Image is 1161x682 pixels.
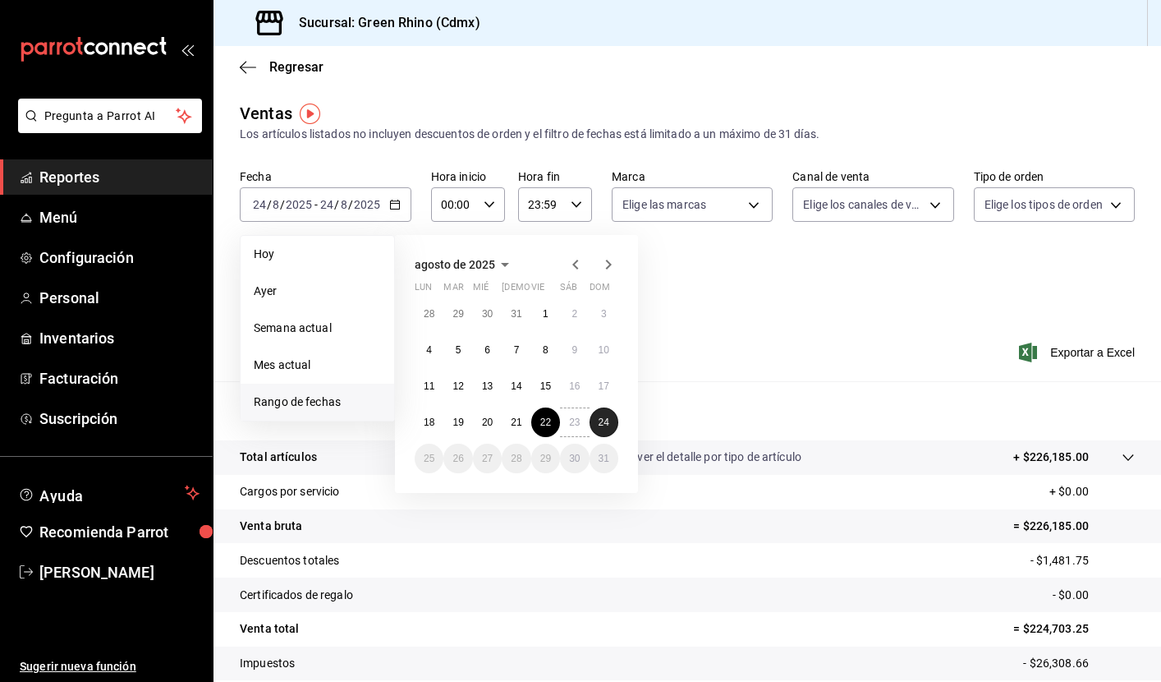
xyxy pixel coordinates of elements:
[252,198,267,211] input: --
[482,380,493,392] abbr: 13 de agosto de 2025
[502,335,530,365] button: 7 de agosto de 2025
[1013,449,1089,466] p: + $226,185.00
[452,417,463,428] abbr: 19 de agosto de 2025
[1053,587,1135,604] p: - $0.00
[240,59,324,75] button: Regresar
[599,380,609,392] abbr: 17 de agosto de 2025
[181,43,194,56] button: open_drawer_menu
[39,521,200,543] span: Recomienda Parrot
[543,344,548,356] abbr: 8 de agosto de 2025
[560,299,589,329] button: 2 de agosto de 2025
[1049,483,1135,500] p: + $0.00
[254,320,381,337] span: Semana actual
[540,380,551,392] abbr: 15 de agosto de 2025
[560,335,589,365] button: 9 de agosto de 2025
[443,282,463,299] abbr: martes
[560,282,577,299] abbr: sábado
[473,282,489,299] abbr: miércoles
[415,408,443,437] button: 18 de agosto de 2025
[44,108,177,125] span: Pregunta a Parrot AI
[340,198,348,211] input: --
[569,417,580,428] abbr: 23 de agosto de 2025
[974,171,1135,182] label: Tipo de orden
[511,380,521,392] abbr: 14 de agosto de 2025
[590,335,618,365] button: 10 de agosto de 2025
[601,308,607,320] abbr: 3 de agosto de 2025
[240,401,1135,421] p: Resumen
[531,335,560,365] button: 8 de agosto de 2025
[502,408,530,437] button: 21 de agosto de 2025
[540,417,551,428] abbr: 22 de agosto de 2025
[334,198,339,211] span: /
[415,299,443,329] button: 28 de julio de 2025
[590,371,618,401] button: 17 de agosto de 2025
[1022,343,1135,362] button: Exportar a Excel
[20,658,200,675] span: Sugerir nueva función
[590,282,610,299] abbr: domingo
[560,408,589,437] button: 23 de agosto de 2025
[18,99,202,133] button: Pregunta a Parrot AI
[39,408,200,430] span: Suscripción
[590,408,618,437] button: 24 de agosto de 2025
[473,371,502,401] button: 13 de agosto de 2025
[39,206,200,228] span: Menú
[473,444,502,473] button: 27 de agosto de 2025
[1013,518,1135,535] p: = $226,185.00
[452,453,463,464] abbr: 26 de agosto de 2025
[240,620,299,638] p: Venta total
[254,394,381,411] span: Rango de fechas
[240,587,353,604] p: Certificados de regalo
[39,561,200,583] span: [PERSON_NAME]
[286,13,480,33] h3: Sucursal: Green Rhino (Cdmx)
[240,483,340,500] p: Cargos por servicio
[590,444,618,473] button: 31 de agosto de 2025
[531,299,560,329] button: 1 de agosto de 2025
[531,371,560,401] button: 15 de agosto de 2025
[482,308,493,320] abbr: 30 de julio de 2025
[272,198,280,211] input: --
[415,444,443,473] button: 25 de agosto de 2025
[1013,620,1135,638] p: = $224,703.25
[300,104,320,124] img: Tooltip marker
[424,380,434,392] abbr: 11 de agosto de 2025
[569,380,580,392] abbr: 16 de agosto de 2025
[502,299,530,329] button: 31 de julio de 2025
[473,408,502,437] button: 20 de agosto de 2025
[240,552,339,569] p: Descuentos totales
[415,335,443,365] button: 4 de agosto de 2025
[240,101,292,126] div: Ventas
[285,198,313,211] input: ----
[560,444,589,473] button: 30 de agosto de 2025
[482,417,493,428] abbr: 20 de agosto de 2025
[571,308,577,320] abbr: 2 de agosto de 2025
[502,444,530,473] button: 28 de agosto de 2025
[452,380,463,392] abbr: 12 de agosto de 2025
[39,327,200,349] span: Inventarios
[482,453,493,464] abbr: 27 de agosto de 2025
[254,246,381,263] span: Hoy
[319,198,334,211] input: --
[456,344,461,356] abbr: 5 de agosto de 2025
[502,371,530,401] button: 14 de agosto de 2025
[1030,552,1135,569] p: - $1,481.75
[590,299,618,329] button: 3 de agosto de 2025
[269,59,324,75] span: Regresar
[267,198,272,211] span: /
[254,283,381,300] span: Ayer
[39,287,200,309] span: Personal
[569,453,580,464] abbr: 30 de agosto de 2025
[599,417,609,428] abbr: 24 de agosto de 2025
[443,299,472,329] button: 29 de julio de 2025
[314,198,318,211] span: -
[803,196,923,213] span: Elige los canales de venta
[424,417,434,428] abbr: 18 de agosto de 2025
[426,344,432,356] abbr: 4 de agosto de 2025
[348,198,353,211] span: /
[353,198,381,211] input: ----
[473,299,502,329] button: 30 de julio de 2025
[443,371,472,401] button: 12 de agosto de 2025
[280,198,285,211] span: /
[531,444,560,473] button: 29 de agosto de 2025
